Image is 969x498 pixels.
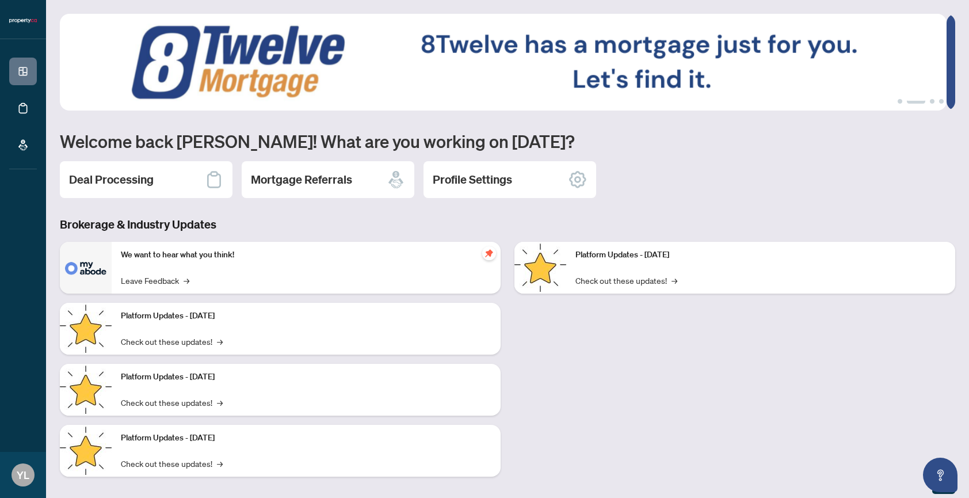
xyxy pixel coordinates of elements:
p: Platform Updates - [DATE] [121,371,491,383]
span: → [672,274,677,287]
a: Check out these updates!→ [575,274,677,287]
img: logo [9,17,37,24]
button: 3 [930,99,934,104]
p: Platform Updates - [DATE] [121,432,491,444]
img: Platform Updates - July 8, 2025 [60,425,112,477]
img: Platform Updates - June 23, 2025 [514,242,566,294]
img: Platform Updates - September 16, 2025 [60,303,112,355]
img: We want to hear what you think! [60,242,112,294]
span: pushpin [482,246,496,260]
button: 2 [907,99,925,104]
h2: Mortgage Referrals [251,172,352,188]
h2: Deal Processing [69,172,154,188]
a: Check out these updates!→ [121,335,223,348]
p: We want to hear what you think! [121,249,491,261]
p: Platform Updates - [DATE] [121,310,491,322]
img: Slide 1 [60,14,947,111]
span: → [217,457,223,470]
span: → [217,396,223,409]
img: Platform Updates - July 21, 2025 [60,364,112,416]
span: → [184,274,189,287]
h1: Welcome back [PERSON_NAME]! What are you working on [DATE]? [60,130,955,152]
span: → [217,335,223,348]
button: 4 [939,99,944,104]
h3: Brokerage & Industry Updates [60,216,955,233]
a: Check out these updates!→ [121,457,223,470]
button: Open asap [923,458,957,492]
h2: Profile Settings [433,172,512,188]
p: Platform Updates - [DATE] [575,249,946,261]
a: Check out these updates!→ [121,396,223,409]
a: Leave Feedback→ [121,274,189,287]
span: YL [17,467,29,483]
button: 1 [898,99,902,104]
